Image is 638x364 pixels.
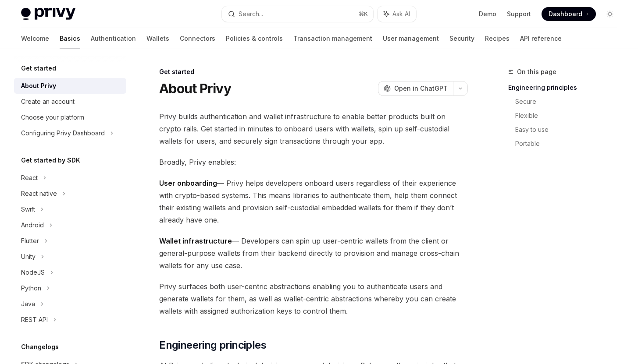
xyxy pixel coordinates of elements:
h1: About Privy [159,81,231,96]
span: Broadly, Privy enables: [159,156,468,168]
span: Privy surfaces both user-centric abstractions enabling you to authenticate users and generate wal... [159,280,468,317]
span: ⌘ K [359,11,368,18]
a: Security [449,28,474,49]
span: — Privy helps developers onboard users regardless of their experience with crypto-based systems. ... [159,177,468,226]
div: Python [21,283,41,293]
div: Choose your platform [21,112,84,123]
div: React native [21,188,57,199]
div: Unity [21,251,36,262]
button: Search...⌘K [222,6,373,22]
strong: User onboarding [159,179,217,187]
div: Search... [239,9,263,19]
span: — Developers can spin up user-centric wallets from the client or general-purpose wallets from the... [159,235,468,272]
img: light logo [21,8,75,20]
span: Dashboard [549,10,582,18]
a: Flexible [515,109,624,123]
div: About Privy [21,81,56,91]
a: Portable [515,137,624,151]
div: Flutter [21,236,39,246]
strong: Wallet infrastructure [159,237,232,245]
a: Recipes [485,28,510,49]
a: Choose your platform [14,110,126,125]
a: User management [383,28,439,49]
a: Support [507,10,531,18]
a: Engineering principles [508,81,624,95]
a: Easy to use [515,123,624,137]
a: Connectors [180,28,215,49]
h5: Get started [21,63,56,74]
button: Ask AI [378,6,416,22]
a: Basics [60,28,80,49]
div: Android [21,220,44,230]
a: Create an account [14,94,126,110]
a: Policies & controls [226,28,283,49]
div: Get started [159,67,468,76]
div: NodeJS [21,267,45,278]
div: Swift [21,204,35,215]
button: Toggle dark mode [603,7,617,21]
span: Privy builds authentication and wallet infrastructure to enable better products built on crypto r... [159,110,468,147]
a: Transaction management [293,28,372,49]
span: On this page [517,67,556,77]
a: Dashboard [542,7,596,21]
a: API reference [520,28,562,49]
span: Ask AI [392,10,410,18]
span: Engineering principles [159,338,266,352]
div: Configuring Privy Dashboard [21,128,105,138]
a: Welcome [21,28,49,49]
div: React [21,173,38,183]
span: Open in ChatGPT [394,84,448,93]
button: Open in ChatGPT [378,81,453,96]
div: Java [21,299,35,309]
a: Secure [515,95,624,109]
div: REST API [21,315,48,325]
div: Create an account [21,96,75,107]
h5: Get started by SDK [21,155,80,166]
a: Authentication [91,28,136,49]
a: About Privy [14,78,126,94]
h5: Changelogs [21,342,59,352]
a: Wallets [146,28,169,49]
a: Demo [479,10,496,18]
